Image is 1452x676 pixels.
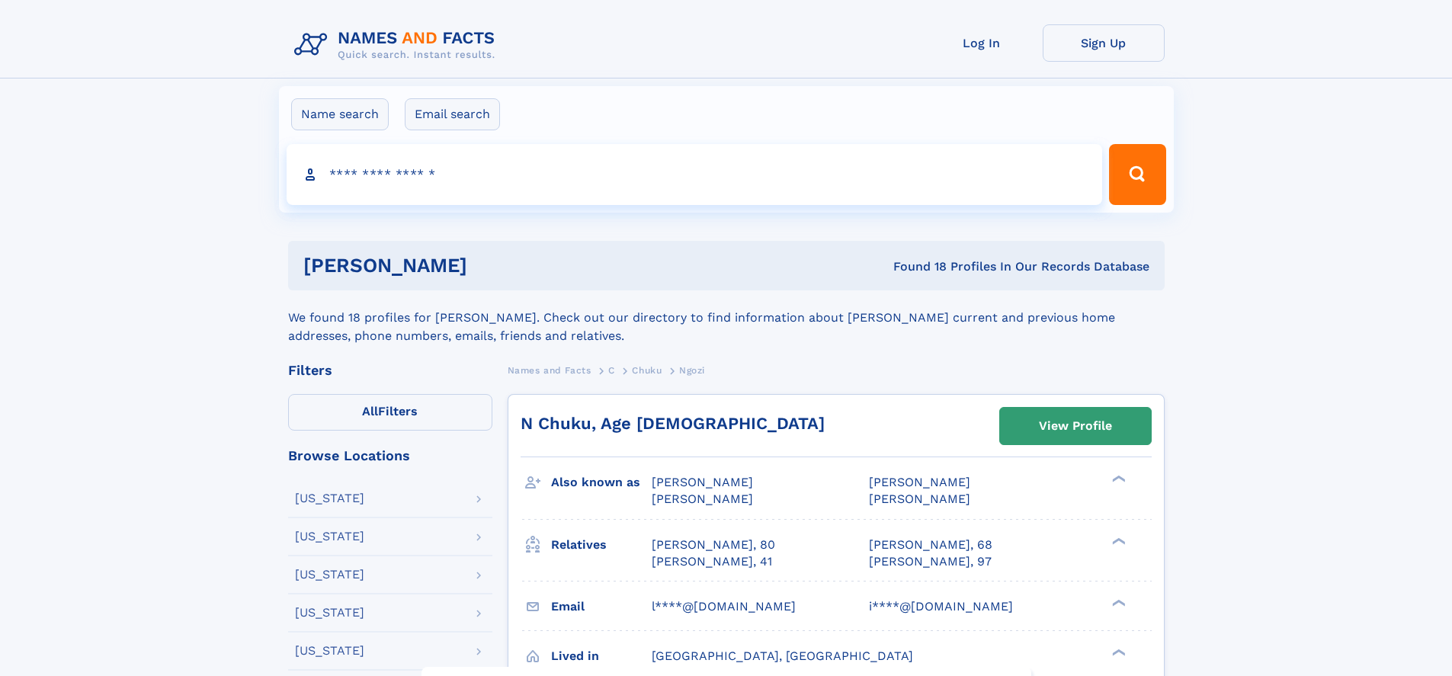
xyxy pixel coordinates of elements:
[1108,647,1127,657] div: ❯
[287,144,1103,205] input: search input
[652,553,772,570] a: [PERSON_NAME], 41
[869,475,970,489] span: [PERSON_NAME]
[295,645,364,657] div: [US_STATE]
[521,414,825,433] a: N Chuku, Age [DEMOGRAPHIC_DATA]
[1108,536,1127,546] div: ❯
[1000,408,1151,444] a: View Profile
[288,24,508,66] img: Logo Names and Facts
[551,643,652,669] h3: Lived in
[288,290,1165,345] div: We found 18 profiles for [PERSON_NAME]. Check out our directory to find information about [PERSON...
[295,530,364,543] div: [US_STATE]
[632,360,662,380] a: Chuku
[362,404,378,418] span: All
[1108,598,1127,607] div: ❯
[288,394,492,431] label: Filters
[295,569,364,581] div: [US_STATE]
[551,594,652,620] h3: Email
[1109,144,1165,205] button: Search Button
[551,469,652,495] h3: Also known as
[652,475,753,489] span: [PERSON_NAME]
[652,537,775,553] a: [PERSON_NAME], 80
[632,365,662,376] span: Chuku
[405,98,500,130] label: Email search
[652,492,753,506] span: [PERSON_NAME]
[869,553,992,570] a: [PERSON_NAME], 97
[303,256,681,275] h1: [PERSON_NAME]
[1043,24,1165,62] a: Sign Up
[680,258,1149,275] div: Found 18 Profiles In Our Records Database
[608,365,615,376] span: C
[679,365,705,376] span: Ngozi
[551,532,652,558] h3: Relatives
[288,449,492,463] div: Browse Locations
[1108,474,1127,484] div: ❯
[921,24,1043,62] a: Log In
[295,607,364,619] div: [US_STATE]
[291,98,389,130] label: Name search
[1039,408,1112,444] div: View Profile
[869,492,970,506] span: [PERSON_NAME]
[288,364,492,377] div: Filters
[608,360,615,380] a: C
[869,537,992,553] a: [PERSON_NAME], 68
[295,492,364,505] div: [US_STATE]
[652,649,913,663] span: [GEOGRAPHIC_DATA], [GEOGRAPHIC_DATA]
[508,360,591,380] a: Names and Facts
